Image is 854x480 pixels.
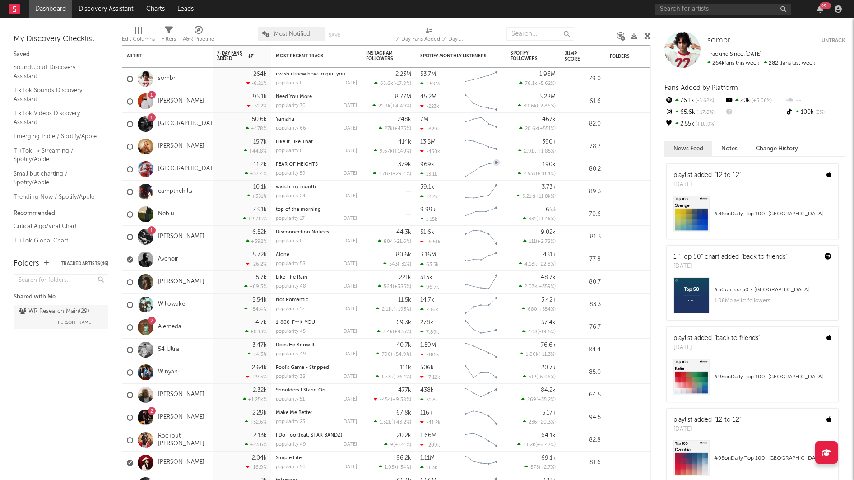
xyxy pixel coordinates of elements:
span: 264k fans this week [707,61,759,66]
div: [DATE] [342,149,357,154]
div: -- [785,95,845,107]
a: sombr [158,75,176,83]
span: +385 % [394,284,410,289]
svg: Chart title [461,181,501,203]
span: Fans Added by Platform [664,84,738,91]
div: ( ) [522,306,556,312]
div: 79.0 [565,74,601,84]
a: top of the morning [276,207,321,212]
div: popularity: 0 [276,239,303,244]
span: -17.8 % [395,81,410,86]
span: +1.4k % [538,217,554,222]
a: TikTok -> Streaming / Spotify/Apple [14,146,99,164]
div: 221k [399,275,411,280]
span: +140 % [394,149,410,154]
span: 2.03k [524,284,537,289]
div: 96.7k [420,284,439,290]
button: Save [329,33,340,37]
div: Yamaha [276,117,357,122]
span: +5.06 % [750,98,772,103]
div: +392 % [246,238,267,244]
span: 65.6k [380,81,393,86]
div: 2.16k [420,307,438,312]
div: ( ) [519,284,556,289]
div: 81.3 [565,232,601,242]
a: Alone [276,252,289,257]
span: +11.8k % [535,194,554,199]
span: 680 [528,307,537,312]
div: 13.1k [420,171,437,177]
a: 1-800-F**K-YOU [276,320,315,325]
a: [PERSON_NAME] [158,414,204,421]
div: 1.15k [420,216,437,222]
div: 969k [420,162,434,168]
div: top of the morning [276,207,357,212]
div: 39.1k [420,184,434,190]
a: Alemeda [158,323,181,331]
a: [PERSON_NAME] [158,459,204,466]
div: # 50 on Top 50 - [GEOGRAPHIC_DATA] [714,284,831,295]
span: +10.9 % [694,122,715,127]
div: 3.16M [420,252,436,258]
button: Tracked Artists(46) [61,261,108,266]
a: campthehills [158,188,192,196]
div: +44.8 % [244,148,267,154]
a: [PERSON_NAME] [158,233,204,241]
div: Jump Score [565,51,587,62]
div: Disconnection Notices [276,230,357,235]
div: ( ) [523,216,556,222]
a: [GEOGRAPHIC_DATA] [158,120,219,128]
div: ( ) [374,80,411,86]
button: Untrack [822,36,845,45]
button: News Feed [664,141,712,156]
span: -22.8 % [538,262,554,267]
span: 543 [389,262,398,267]
div: ( ) [383,261,411,267]
div: [DATE] [342,126,357,131]
div: 248k [398,117,411,122]
input: Search... [506,27,574,41]
div: -6.51k [420,239,441,245]
a: [GEOGRAPHIC_DATA] [158,165,219,173]
a: TikTok Sounds Discovery Assistant [14,85,99,104]
span: Tracking Since: [DATE] [707,51,761,57]
span: 111 [529,239,536,244]
span: -5.62 % [694,98,714,103]
div: [DATE] [342,171,357,176]
span: +475 % [394,126,410,131]
a: sombr [707,36,730,45]
a: Nebiu [158,210,174,218]
svg: Chart title [461,271,501,294]
div: 9.02k [541,229,556,235]
span: +1.85 % [538,149,554,154]
div: popularity: 66 [276,126,306,131]
div: 51.6k [420,229,434,235]
a: WR Research Main(29)[PERSON_NAME] [14,305,108,329]
div: Instagram Followers [366,51,398,61]
div: 278k [420,320,433,326]
div: [DATE] [342,307,357,312]
div: -223k [420,103,439,109]
span: 7-Day Fans Added [217,51,246,61]
span: +4.49 % [392,104,410,109]
div: Shared with Me [14,292,108,303]
svg: Chart title [461,158,501,181]
span: 804 [384,239,393,244]
div: Folders [14,258,39,269]
span: +10.4 % [537,172,554,177]
div: 15.7k [253,139,267,145]
div: Need You More [276,94,357,99]
span: 21.9k [378,104,390,109]
div: ( ) [373,171,411,177]
div: Like The Rain [276,275,357,280]
svg: Chart title [461,113,501,135]
div: 1 "Top 50" chart added [673,252,787,262]
span: 564 [384,284,393,289]
a: [PERSON_NAME] [158,98,204,105]
span: 0 % [814,110,825,115]
span: +193 % [395,307,410,312]
span: 2.53k [524,172,536,177]
span: 331 [529,217,536,222]
div: 7-Day Fans Added (7-Day Fans Added) [396,34,464,45]
a: "back to friends" [741,254,787,260]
